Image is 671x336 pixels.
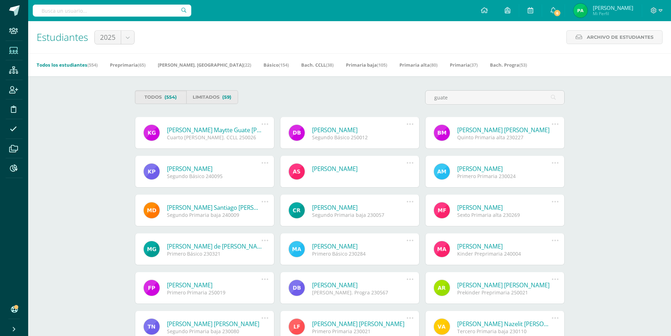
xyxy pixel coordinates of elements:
span: (53) [519,62,527,68]
a: [PERSON_NAME] [PERSON_NAME] [312,320,407,328]
a: [PERSON_NAME] [457,242,552,250]
div: Primero Básico 230284 [312,250,407,257]
span: (38) [326,62,334,68]
input: Busca al estudiante aquí... [425,91,564,104]
a: Primaria alta(80) [399,59,437,71]
div: Prekinder Preprimaria 250021 [457,289,552,296]
a: [PERSON_NAME] [312,126,407,134]
img: ea606af391f2c2e5188f5482682bdea3.png [573,4,588,18]
div: Segundo Básico 240095 [167,173,262,179]
a: [PERSON_NAME] Nazelit [PERSON_NAME] [457,320,552,328]
a: Limitados(59) [186,90,238,104]
a: Básico(154) [263,59,289,71]
div: Segundo Primaria baja 240009 [167,212,262,218]
span: 6 [553,9,561,17]
div: Cuarto [PERSON_NAME]. CCLL 250026 [167,134,262,141]
a: Primaria(37) [450,59,478,71]
span: Archivo de Estudiantes [587,31,653,44]
div: Segundo Primaria baja 230080 [167,328,262,335]
span: (59) [222,91,231,104]
span: (105) [377,62,387,68]
span: [PERSON_NAME] [593,4,633,11]
a: [PERSON_NAME] [167,281,262,289]
a: [PERSON_NAME] Santiago [PERSON_NAME] [167,203,262,212]
a: Todos(554) [135,90,187,104]
div: Kinder Preprimaria 240004 [457,250,552,257]
div: Primero Primaria 250019 [167,289,262,296]
a: Primaria baja(105) [346,59,387,71]
span: Estudiantes [37,30,88,44]
div: Quinto Primaria alta 230227 [457,134,552,141]
span: (554) [87,62,98,68]
a: 2025 [95,31,134,44]
div: Sexto Primaria alta 230269 [457,212,552,218]
a: [PERSON_NAME] de [PERSON_NAME] [GEOGRAPHIC_DATA] [167,242,262,250]
div: Tercero Primaria baja 230110 [457,328,552,335]
span: (65) [138,62,145,68]
div: [PERSON_NAME]. Progra 230567 [312,289,407,296]
a: [PERSON_NAME] [PERSON_NAME] [167,320,262,328]
a: [PERSON_NAME] [PERSON_NAME] [457,281,552,289]
div: Primero Básico 230321 [167,250,262,257]
input: Busca un usuario... [33,5,191,17]
a: [PERSON_NAME] [457,203,552,212]
span: 2025 [100,31,116,44]
a: [PERSON_NAME] [312,281,407,289]
div: Segundo Básico 250012 [312,134,407,141]
span: Mi Perfil [593,11,633,17]
a: Preprimaria(65) [110,59,145,71]
div: Primero Primaria 230021 [312,328,407,335]
a: [PERSON_NAME] [312,242,407,250]
span: (22) [243,62,251,68]
a: [PERSON_NAME] [312,203,407,212]
span: (80) [430,62,437,68]
a: [PERSON_NAME] [PERSON_NAME] [457,126,552,134]
a: [PERSON_NAME] [167,165,262,173]
a: [PERSON_NAME] [312,165,407,173]
a: Bach. Progra(53) [490,59,527,71]
span: (37) [470,62,478,68]
a: Archivo de Estudiantes [566,30,663,44]
a: [PERSON_NAME] [457,165,552,173]
span: (554) [164,91,177,104]
a: Bach. CCLL(38) [301,59,334,71]
a: [PERSON_NAME] Maytte Guate [PERSON_NAME] [167,126,262,134]
a: [PERSON_NAME]. [GEOGRAPHIC_DATA](22) [158,59,251,71]
span: (154) [279,62,289,68]
a: Todos los estudiantes(554) [37,59,98,71]
div: Primero Primaria 230024 [457,173,552,179]
div: Segundo Primaria baja 230057 [312,212,407,218]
